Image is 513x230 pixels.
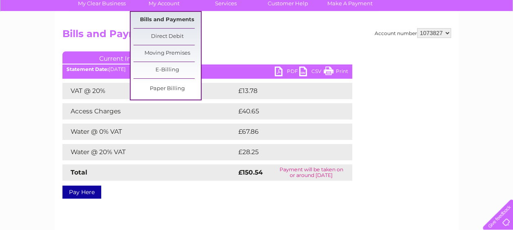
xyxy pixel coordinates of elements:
td: £13.78 [236,83,335,99]
a: Current Invoice [62,51,185,64]
div: [DATE] [62,66,352,72]
div: Account number [375,28,451,38]
strong: £150.54 [238,168,263,176]
a: Water [369,35,385,41]
a: Blog [442,35,454,41]
td: VAT @ 20% [62,83,236,99]
a: Print [324,66,348,78]
a: 0333 014 3131 [359,4,415,14]
strong: Total [71,168,87,176]
a: Pay Here [62,186,101,199]
img: logo.png [18,21,60,46]
td: £67.86 [236,124,335,140]
a: CSV [299,66,324,78]
a: Moving Premises [133,45,201,62]
td: £40.65 [236,103,336,119]
td: Access Charges [62,103,236,119]
td: Water @ 0% VAT [62,124,236,140]
a: Log out [486,35,505,41]
a: PDF [275,66,299,78]
a: E-Billing [133,62,201,78]
a: Energy [390,35,408,41]
b: Statement Date: [67,66,109,72]
a: Telecoms [413,35,437,41]
a: Bills and Payments [133,12,201,28]
a: Contact [459,35,479,41]
td: Payment will be taken on or around [DATE] [271,164,352,181]
td: £28.25 [236,144,335,160]
div: Clear Business is a trading name of Verastar Limited (registered in [GEOGRAPHIC_DATA] No. 3667643... [64,4,450,40]
a: Paper Billing [133,81,201,97]
a: Direct Debit [133,29,201,45]
td: Water @ 20% VAT [62,144,236,160]
h2: Bills and Payments [62,28,451,44]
